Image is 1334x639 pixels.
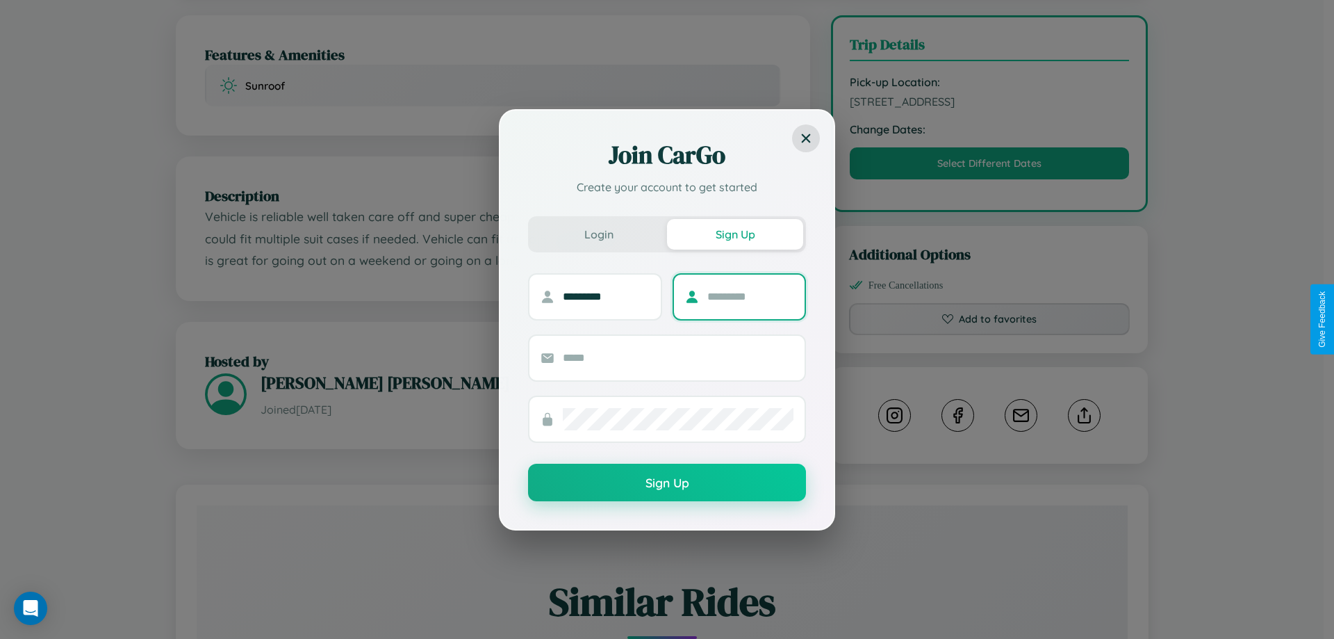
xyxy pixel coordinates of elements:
p: Create your account to get started [528,179,806,195]
button: Sign Up [528,464,806,501]
h2: Join CarGo [528,138,806,172]
button: Sign Up [667,219,803,250]
div: Give Feedback [1317,291,1327,348]
button: Login [531,219,667,250]
div: Open Intercom Messenger [14,592,47,625]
